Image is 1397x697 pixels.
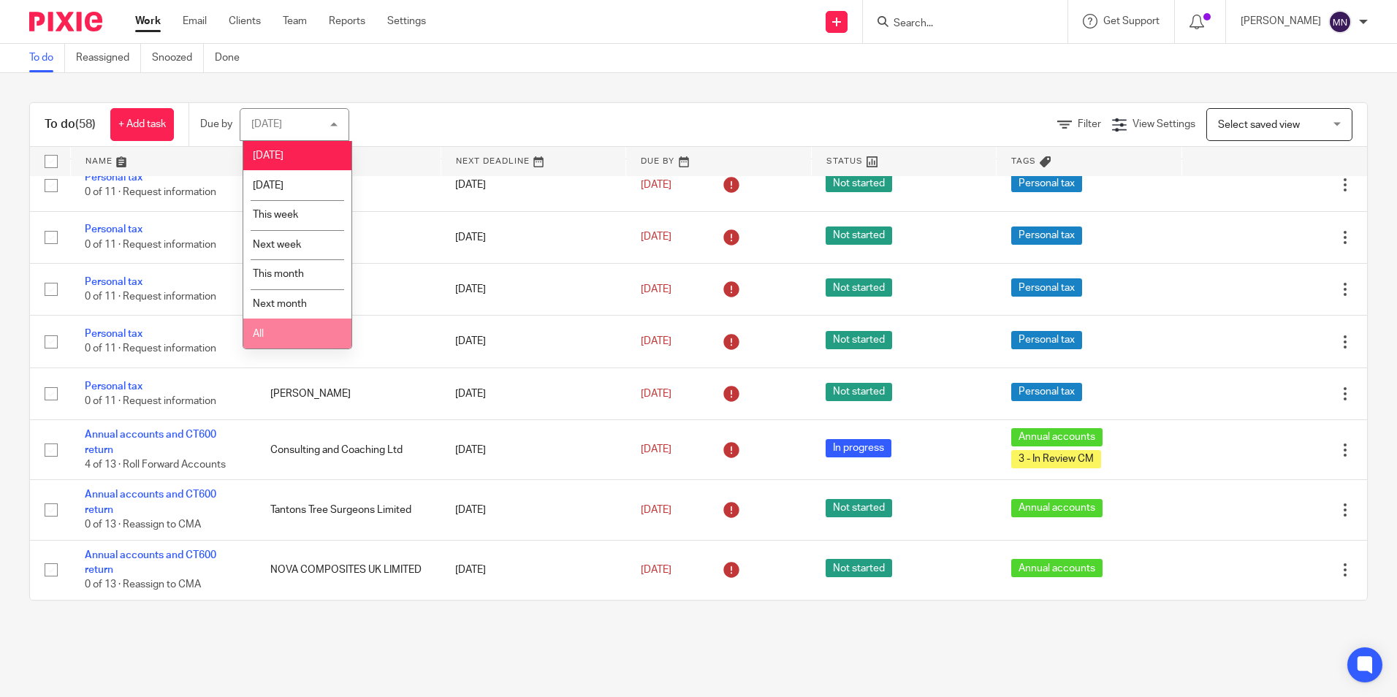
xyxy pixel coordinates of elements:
a: Snoozed [152,44,204,72]
a: Personal tax [85,329,142,339]
span: Personal tax [1011,174,1082,192]
a: Done [215,44,251,72]
a: Work [135,14,161,28]
span: [DATE] [641,389,671,399]
td: [DATE] [441,211,626,263]
td: [DATE] [441,159,626,211]
span: Not started [826,559,892,577]
span: [DATE] [641,232,671,243]
td: Consulting and Coaching Ltd [256,420,441,480]
img: Pixie [29,12,102,31]
span: This month [253,269,304,279]
td: [DATE] [441,263,626,315]
h1: To do [45,117,96,132]
span: Annual accounts [1011,428,1103,446]
a: Annual accounts and CT600 return [85,490,216,514]
a: Email [183,14,207,28]
span: 0 of 11 · Request information [85,187,216,197]
p: Due by [200,117,232,132]
span: In progress [826,439,891,457]
td: Tantons Tree Surgeons Limited [256,480,441,540]
span: 3 - In Review CM [1011,450,1101,468]
td: [DATE] [441,316,626,367]
a: Clients [229,14,261,28]
a: Personal tax [85,224,142,235]
a: + Add task [110,108,174,141]
a: Annual accounts and CT600 return [85,430,216,454]
span: Next week [253,240,301,250]
span: 0 of 11 · Request information [85,344,216,354]
span: Get Support [1103,16,1160,26]
a: Reports [329,14,365,28]
span: Select saved view [1218,120,1300,130]
span: Personal tax [1011,383,1082,401]
input: Search [892,18,1024,31]
a: Team [283,14,307,28]
span: This week [253,210,298,220]
span: Personal tax [1011,278,1082,297]
span: 0 of 13 · Reassign to CMA [85,519,201,530]
span: Filter [1078,119,1101,129]
span: Not started [826,226,892,245]
span: 0 of 11 · Request information [85,240,216,250]
span: Personal tax [1011,331,1082,349]
span: [DATE] [641,565,671,575]
a: Annual accounts and CT600 return [85,550,216,575]
span: [DATE] [641,505,671,515]
span: [DATE] [641,180,671,190]
span: [DATE] [641,284,671,294]
a: Personal tax [85,277,142,287]
span: [DATE] [253,180,283,191]
span: Not started [826,499,892,517]
span: Annual accounts [1011,499,1103,517]
span: (58) [75,118,96,130]
span: Not started [826,174,892,192]
td: [DATE] [441,540,626,600]
td: NOVA COMPOSITES UK LIMITED [256,540,441,600]
span: [DATE] [253,151,283,161]
span: Not started [826,383,892,401]
p: [PERSON_NAME] [1241,14,1321,28]
span: Personal tax [1011,226,1082,245]
td: [DATE] [441,480,626,540]
a: To do [29,44,65,72]
td: [DATE] [441,367,626,419]
a: Settings [387,14,426,28]
span: 0 of 13 · Reassign to CMA [85,580,201,590]
a: Personal tax [85,381,142,392]
span: Annual accounts [1011,559,1103,577]
td: [PERSON_NAME] [256,367,441,419]
span: 4 of 13 · Roll Forward Accounts [85,460,226,470]
span: [DATE] [641,336,671,346]
span: Next month [253,299,307,309]
td: [DATE] [441,420,626,480]
span: Tags [1011,157,1036,165]
a: Personal tax [85,172,142,183]
span: View Settings [1133,119,1195,129]
span: Not started [826,278,892,297]
img: svg%3E [1328,10,1352,34]
div: [DATE] [251,119,282,129]
span: [DATE] [641,445,671,455]
a: Reassigned [76,44,141,72]
span: 0 of 11 · Request information [85,292,216,302]
span: All [253,329,264,339]
span: Not started [826,331,892,349]
span: 0 of 11 · Request information [85,396,216,406]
